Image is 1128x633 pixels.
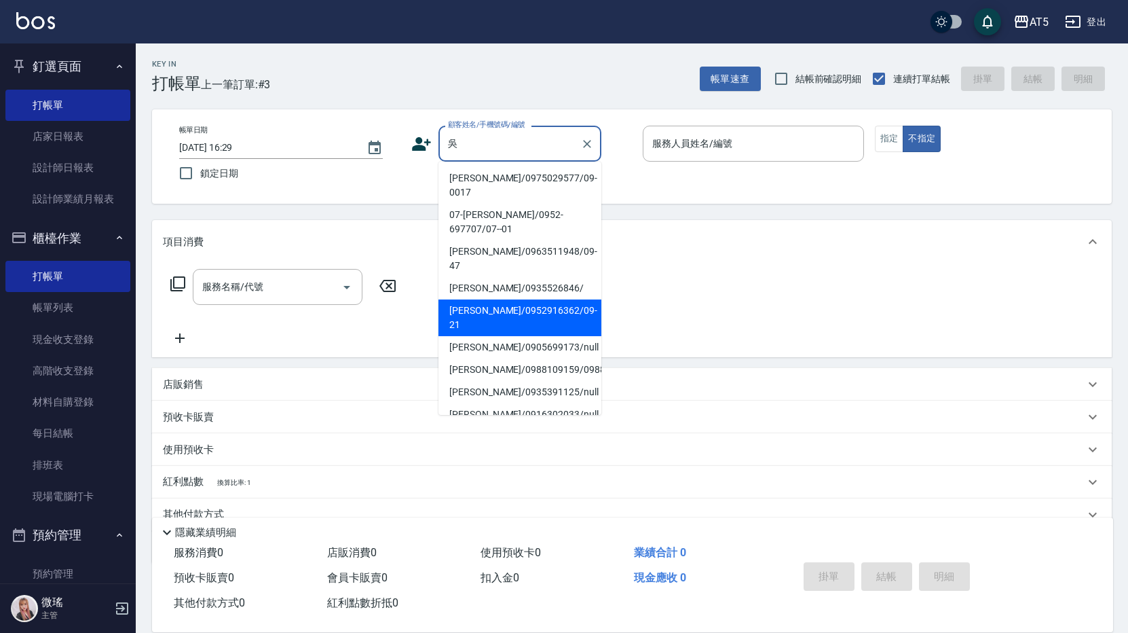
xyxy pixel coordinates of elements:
li: [PERSON_NAME]/0952916362/09-21 [438,300,601,336]
span: 結帳前確認明細 [795,72,862,86]
div: 紅利點數換算比率: 1 [152,466,1112,499]
p: 預收卡販賣 [163,410,214,424]
li: 07-[PERSON_NAME]/0952-697707/07--01 [438,204,601,240]
a: 帳單列表 [5,292,130,323]
div: 預收卡販賣 [152,401,1112,433]
h3: 打帳單 [152,74,201,93]
button: 不指定 [903,126,941,152]
span: 換算比率: 1 [217,479,251,486]
a: 排班表 [5,450,130,481]
span: 業績合計 0 [634,546,686,559]
span: 扣入金 0 [481,571,519,584]
p: 使用預收卡 [163,443,214,457]
button: 櫃檯作業 [5,221,130,256]
span: 使用預收卡 0 [481,546,541,559]
a: 打帳單 [5,90,130,121]
div: 項目消費 [152,220,1112,264]
a: 現金收支登錄 [5,324,130,355]
span: 其他付款方式 0 [174,596,245,609]
a: 高階收支登錄 [5,355,130,386]
span: 連續打單結帳 [893,72,950,86]
a: 材料自購登錄 [5,386,130,418]
a: 現場電腦打卡 [5,481,130,512]
div: AT5 [1030,14,1049,31]
img: Person [11,595,38,622]
span: 會員卡販賣 0 [327,571,388,584]
span: 服務消費 0 [174,546,223,559]
div: 店販銷售 [152,368,1112,401]
button: 釘選頁面 [5,49,130,84]
a: 打帳單 [5,261,130,292]
li: [PERSON_NAME]/0916302033/null [438,403,601,426]
a: 店家日報表 [5,121,130,152]
li: [PERSON_NAME]/0935526846/ [438,277,601,300]
a: 設計師業績月報表 [5,183,130,215]
h5: 微瑤 [41,596,111,609]
li: [PERSON_NAME]/0935391125/null [438,381,601,403]
div: 其他付款方式 [152,499,1112,531]
a: 預約管理 [5,558,130,590]
li: [PERSON_NAME]/0975029577/09-0017 [438,167,601,204]
a: 設計師日報表 [5,152,130,183]
li: [PERSON_NAME]/0988109159/0988109159 [438,359,601,381]
img: Logo [16,12,55,29]
p: 隱藏業績明細 [175,526,236,540]
input: YYYY/MM/DD hh:mm [179,137,353,159]
button: 登出 [1059,10,1112,35]
button: 預約管理 [5,518,130,553]
h2: Key In [152,60,201,69]
button: AT5 [1008,8,1054,36]
p: 其他付款方式 [163,507,231,522]
button: Choose date, selected date is 2025-09-08 [358,132,391,164]
p: 主管 [41,609,111,621]
span: 預收卡販賣 0 [174,571,234,584]
button: Clear [578,134,597,153]
p: 項目消費 [163,235,204,249]
span: 現金應收 0 [634,571,686,584]
button: Open [336,276,358,298]
span: 上一筆訂單:#3 [201,76,271,93]
button: 指定 [875,126,904,152]
span: 紅利點數折抵 0 [327,596,398,609]
p: 紅利點數 [163,475,250,490]
div: 使用預收卡 [152,433,1112,466]
span: 鎖定日期 [200,166,238,181]
span: 店販消費 0 [327,546,377,559]
button: 帳單速查 [700,67,761,92]
label: 顧客姓名/手機號碼/編號 [448,120,525,130]
li: [PERSON_NAME]/0905699173/null [438,336,601,359]
p: 店販銷售 [163,378,204,392]
button: save [974,8,1001,35]
li: [PERSON_NAME]/0963511948/09-47 [438,240,601,277]
label: 帳單日期 [179,125,208,135]
a: 每日結帳 [5,418,130,449]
